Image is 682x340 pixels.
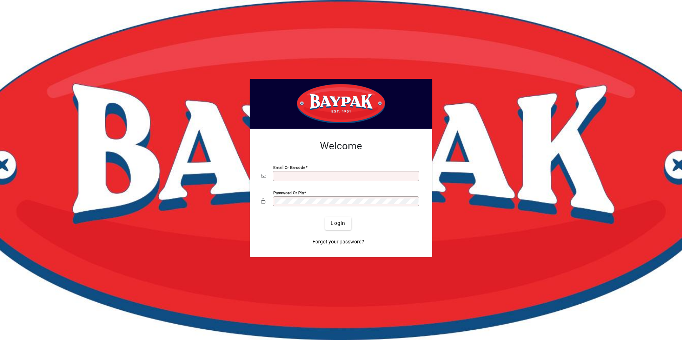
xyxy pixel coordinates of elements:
button: Login [325,217,351,230]
a: Forgot your password? [310,236,367,248]
mat-label: Email or Barcode [273,165,305,170]
h2: Welcome [261,140,421,152]
mat-label: Password or Pin [273,190,304,195]
span: Login [331,220,345,227]
span: Forgot your password? [312,238,364,246]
